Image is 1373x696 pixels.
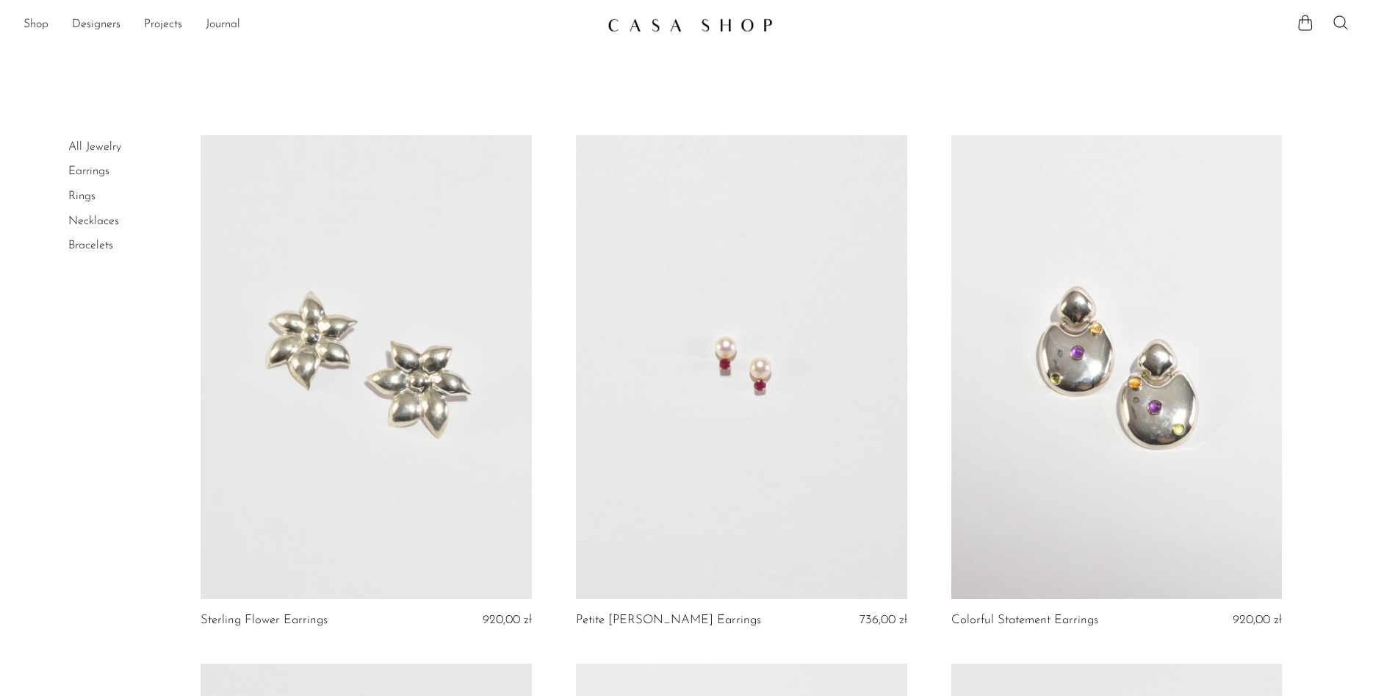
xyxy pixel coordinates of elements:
a: Necklaces [68,215,119,227]
span: 920,00 zł [483,614,532,626]
a: Sterling Flower Earrings [201,614,328,627]
a: All Jewelry [68,141,121,153]
a: Projects [144,15,182,35]
a: Earrings [68,165,109,177]
a: Journal [206,15,240,35]
ul: NEW HEADER MENU [24,12,596,37]
a: Bracelets [68,240,113,251]
a: Rings [68,190,96,202]
a: Colorful Statement Earrings [951,614,1098,627]
span: 920,00 zł [1233,614,1282,626]
a: Petite [PERSON_NAME] Earrings [576,614,761,627]
span: 736,00 zł [860,614,907,626]
nav: Desktop navigation [24,12,596,37]
a: Designers [72,15,120,35]
a: Shop [24,15,48,35]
